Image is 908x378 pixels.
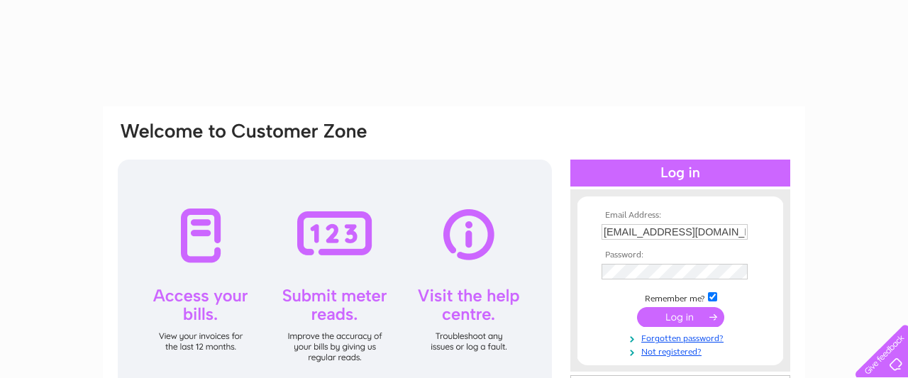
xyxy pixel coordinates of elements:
[598,250,763,260] th: Password:
[602,344,763,357] a: Not registered?
[637,307,724,327] input: Submit
[598,211,763,221] th: Email Address:
[602,330,763,344] a: Forgotten password?
[598,290,763,304] td: Remember me?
